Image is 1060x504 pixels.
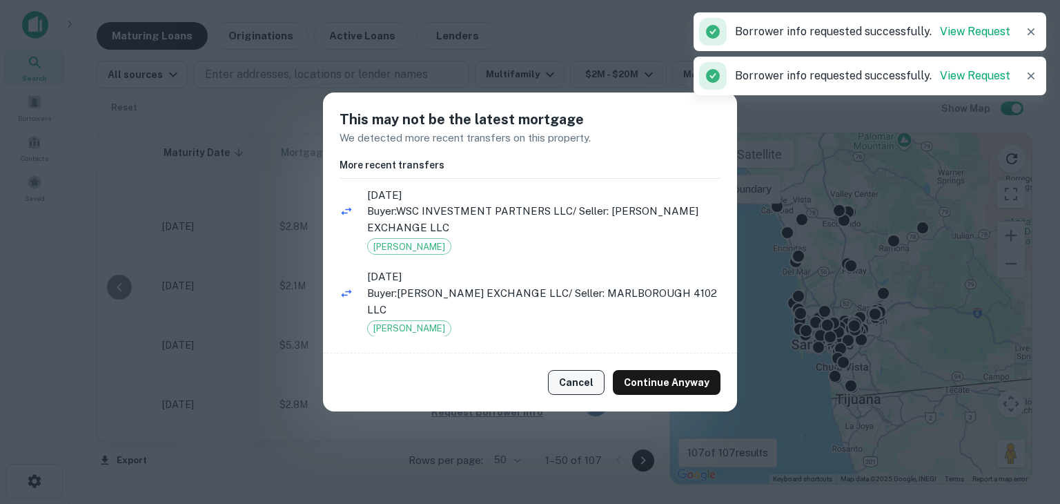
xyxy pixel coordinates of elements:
span: [DATE] [367,269,720,285]
p: Borrower info requested successfully. [735,68,1010,84]
h5: This may not be the latest mortgage [340,109,720,130]
button: Cancel [548,370,605,395]
p: We detected more recent transfers on this property. [340,130,720,146]
div: Grant Deed [367,238,451,255]
iframe: Chat Widget [991,394,1060,460]
h6: More recent transfers [340,157,720,173]
p: Buyer: [PERSON_NAME] EXCHANGE LLC / Seller: MARLBOROUGH 4102 LLC [367,285,720,318]
div: Grant Deed [367,320,451,337]
span: [DATE] [367,187,720,204]
span: [PERSON_NAME] [368,240,451,254]
button: Continue Anyway [613,370,720,395]
span: [PERSON_NAME] [368,322,451,336]
a: View Request [940,25,1010,38]
a: View Request [940,69,1010,82]
p: Borrower info requested successfully. [735,23,1010,40]
p: Buyer: WSC INVESTMENT PARTNERS LLC / Seller: [PERSON_NAME] EXCHANGE LLC [367,203,720,235]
